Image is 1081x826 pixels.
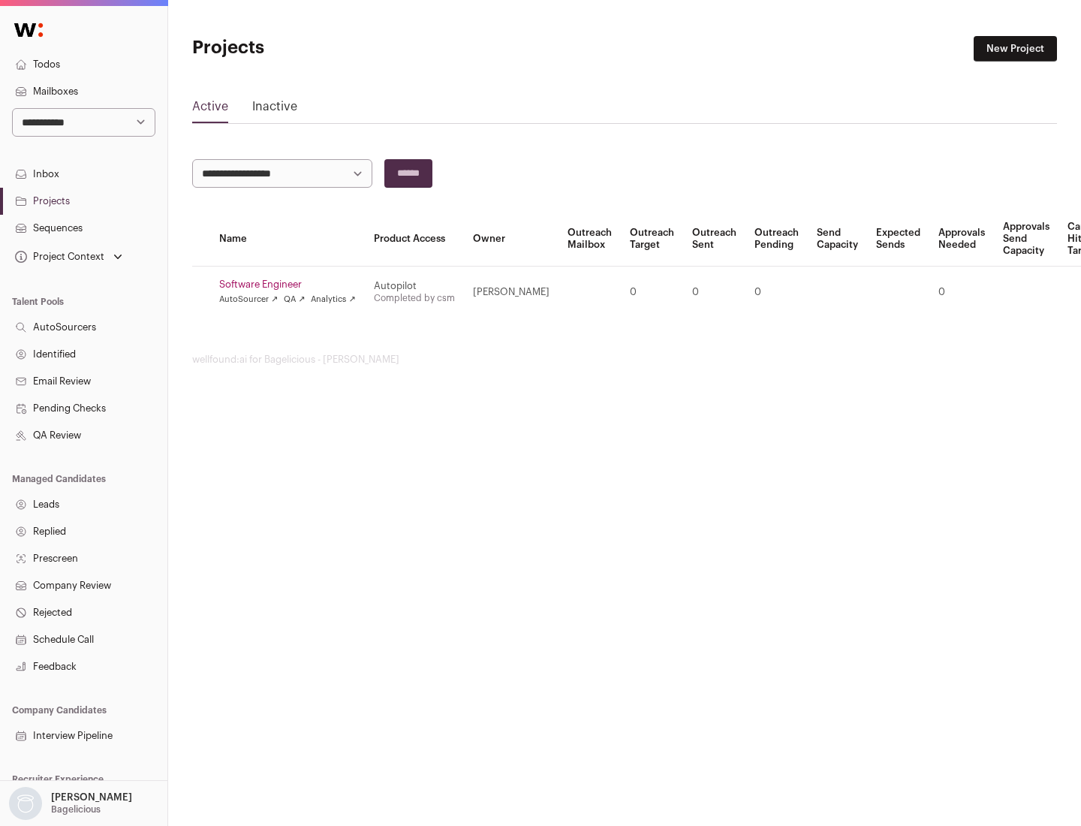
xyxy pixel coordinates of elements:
[745,212,808,267] th: Outreach Pending
[365,212,464,267] th: Product Access
[374,280,455,292] div: Autopilot
[210,212,365,267] th: Name
[683,267,745,318] td: 0
[192,354,1057,366] footer: wellfound:ai for Bagelicious - [PERSON_NAME]
[311,294,355,306] a: Analytics ↗
[284,294,305,306] a: QA ↗
[464,267,559,318] td: [PERSON_NAME]
[621,212,683,267] th: Outreach Target
[808,212,867,267] th: Send Capacity
[867,212,929,267] th: Expected Sends
[252,98,297,122] a: Inactive
[6,15,51,45] img: Wellfound
[51,803,101,815] p: Bagelicious
[745,267,808,318] td: 0
[12,246,125,267] button: Open dropdown
[929,212,994,267] th: Approvals Needed
[9,787,42,820] img: nopic.png
[683,212,745,267] th: Outreach Sent
[192,98,228,122] a: Active
[12,251,104,263] div: Project Context
[6,787,135,820] button: Open dropdown
[621,267,683,318] td: 0
[974,36,1057,62] a: New Project
[51,791,132,803] p: [PERSON_NAME]
[929,267,994,318] td: 0
[374,294,455,303] a: Completed by csm
[559,212,621,267] th: Outreach Mailbox
[219,279,356,291] a: Software Engineer
[994,212,1058,267] th: Approvals Send Capacity
[464,212,559,267] th: Owner
[219,294,278,306] a: AutoSourcer ↗
[192,36,480,60] h1: Projects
